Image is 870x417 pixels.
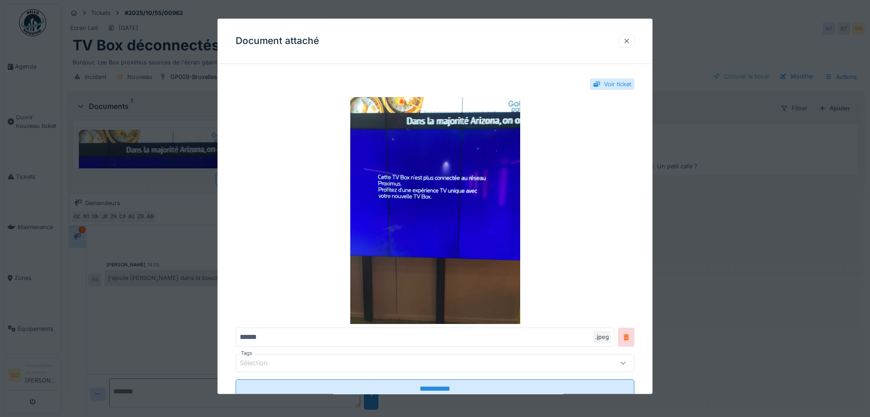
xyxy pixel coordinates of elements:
[604,80,631,88] div: Voir ticket
[593,331,611,343] div: .jpeg
[236,98,634,324] img: a9e6a190-5ed3-4ff5-ba22-2184bebb7bd2-TV%20Box.jpeg
[236,35,319,47] h3: Document attaché
[239,350,254,358] label: Tags
[240,358,280,368] div: Sélection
